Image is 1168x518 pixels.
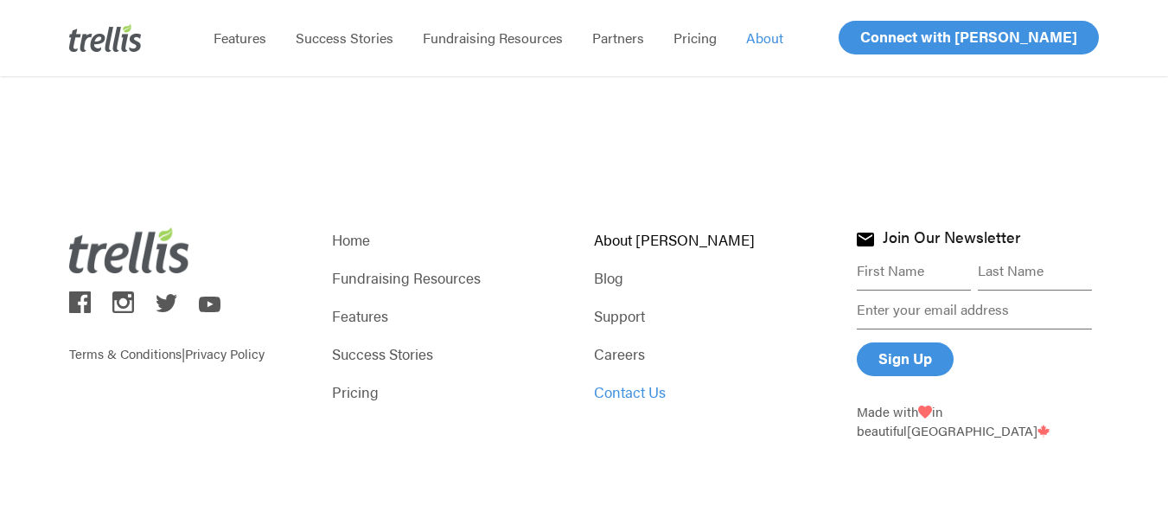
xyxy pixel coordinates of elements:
[69,318,311,363] p: |
[69,344,182,362] a: Terms & Conditions
[199,29,281,47] a: Features
[214,28,266,48] span: Features
[978,252,1092,291] input: Last Name
[332,265,574,290] a: Fundraising Resources
[659,29,731,47] a: Pricing
[594,380,836,404] a: Contact Us
[332,227,574,252] a: Home
[839,21,1099,54] a: Connect with [PERSON_NAME]
[918,406,932,419] img: Love From Trellis
[857,342,954,376] input: Sign Up
[156,294,177,311] img: trellis on twitter
[857,291,1092,329] input: Enter your email address
[857,252,971,291] input: First Name
[594,304,836,328] a: Support
[860,26,1077,47] span: Connect with [PERSON_NAME]
[1037,425,1050,438] img: Trellis - Canada
[69,227,190,273] img: Trellis Logo
[731,29,798,47] a: About
[578,29,659,47] a: Partners
[185,344,265,362] a: Privacy Policy
[907,421,1050,439] span: [GEOGRAPHIC_DATA]
[332,380,574,404] a: Pricing
[594,265,836,290] a: Blog
[281,29,408,47] a: Success Stories
[673,28,717,48] span: Pricing
[423,28,563,48] span: Fundraising Resources
[199,297,220,312] img: trellis on youtube
[857,402,1099,440] p: Made with in beautiful
[332,342,574,366] a: Success Stories
[857,233,874,246] img: Join Trellis Newsletter
[592,28,644,48] span: Partners
[883,228,1020,251] h4: Join Our Newsletter
[69,291,91,313] img: trellis on facebook
[594,342,836,366] a: Careers
[112,291,134,313] img: trellis on instagram
[594,227,836,252] a: About [PERSON_NAME]
[332,304,574,328] a: Features
[69,24,142,52] img: Trellis
[296,28,393,48] span: Success Stories
[408,29,578,47] a: Fundraising Resources
[746,28,783,48] span: About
